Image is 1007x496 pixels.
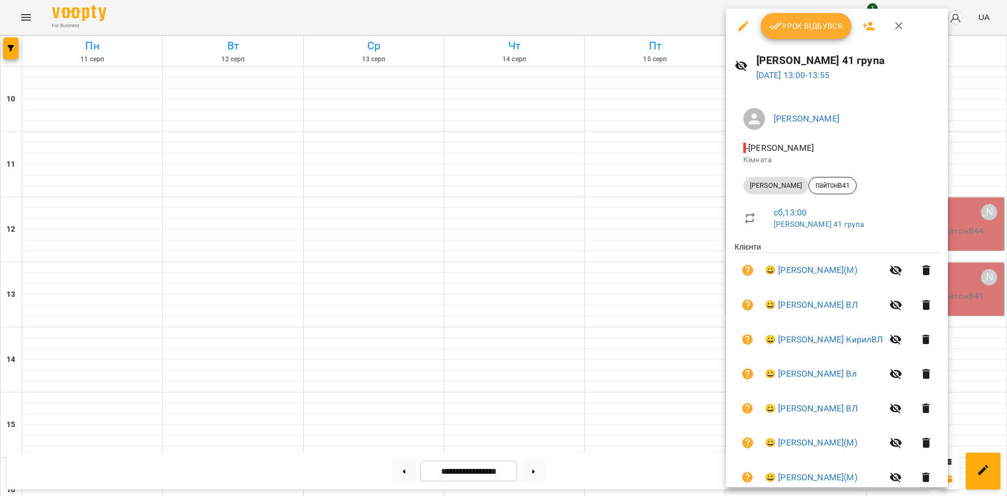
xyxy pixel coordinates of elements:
[774,207,807,218] a: сб , 13:00
[809,181,856,190] span: пайтонВ41
[774,220,864,228] a: [PERSON_NAME] 41 група
[735,361,761,387] button: Візит ще не сплачено. Додати оплату?
[756,52,939,69] h6: [PERSON_NAME] 41 група
[743,143,816,153] span: - [PERSON_NAME]
[761,13,852,39] button: Урок відбувся
[735,292,761,318] button: Візит ще не сплачено. Додати оплату?
[769,20,843,33] span: Урок відбувся
[765,471,857,484] a: 😀 [PERSON_NAME](М)
[743,155,930,166] p: Кімната
[765,436,857,449] a: 😀 [PERSON_NAME](М)
[765,367,857,380] a: 😀 [PERSON_NAME] Вл
[808,177,857,194] div: пайтонВ41
[735,327,761,353] button: Візит ще не сплачено. Додати оплату?
[774,113,839,124] a: [PERSON_NAME]
[735,396,761,422] button: Візит ще не сплачено. Додати оплату?
[756,70,830,80] a: [DATE] 13:00-13:55
[765,298,858,311] a: 😀 [PERSON_NAME] ВЛ
[765,402,858,415] a: 😀 [PERSON_NAME] ВЛ
[765,264,857,277] a: 😀 [PERSON_NAME](М)
[765,333,883,346] a: 😀 [PERSON_NAME] КирилВЛ
[743,181,808,190] span: [PERSON_NAME]
[735,257,761,283] button: Візит ще не сплачено. Додати оплату?
[735,465,761,491] button: Візит ще не сплачено. Додати оплату?
[735,430,761,456] button: Візит ще не сплачено. Додати оплату?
